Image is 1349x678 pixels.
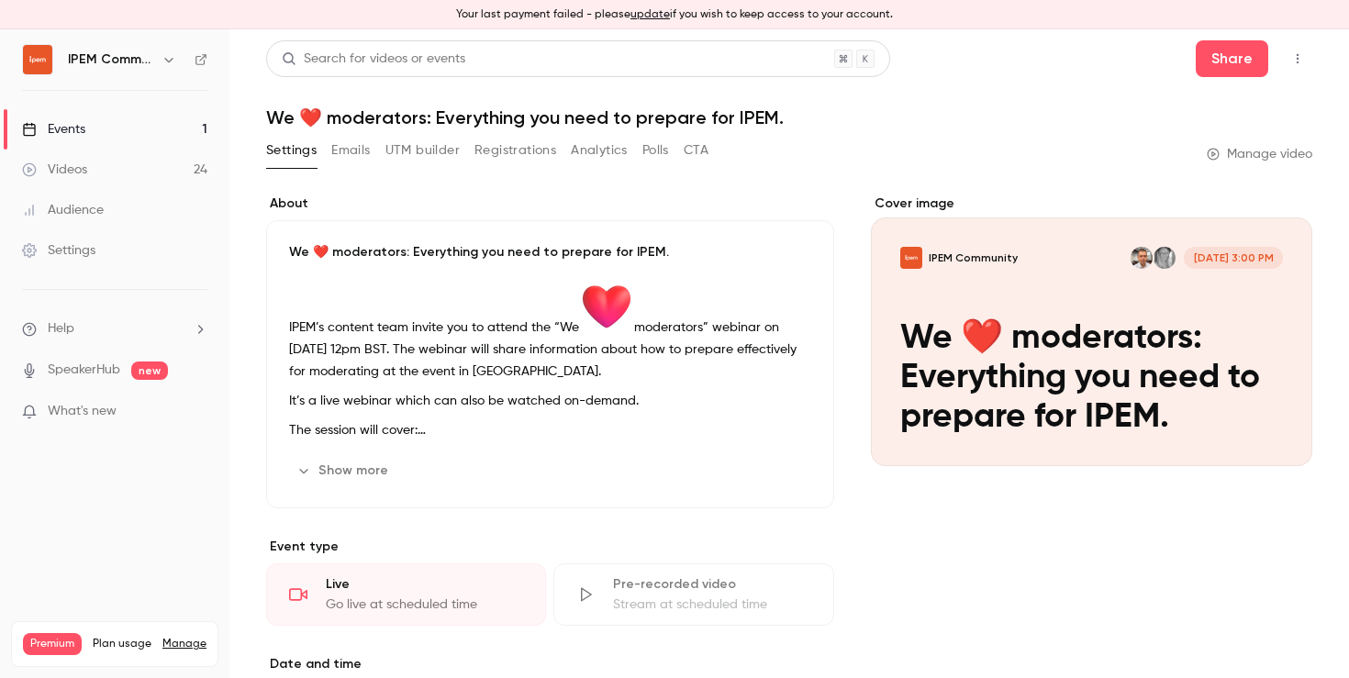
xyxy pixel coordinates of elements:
label: Cover image [871,195,1312,213]
span: Plan usage [93,637,151,651]
div: Stream at scheduled time [613,595,810,614]
button: Show more [289,456,399,485]
label: About [266,195,834,213]
section: Cover image [871,195,1312,466]
h6: IPEM Community [68,50,154,69]
button: update [630,6,670,23]
p: It’s a live webinar which can also be watched on-demand. [289,390,811,412]
div: Search for videos or events [282,50,465,69]
img: IPEM Community [23,45,52,74]
a: SpeakerHub [48,361,120,380]
div: Videos [22,161,87,179]
button: Emails [331,136,370,165]
a: Manage [162,637,206,651]
p: The session will cover: [289,419,811,441]
div: Settings [22,241,95,260]
button: Settings [266,136,317,165]
button: Polls [642,136,669,165]
div: Audience [22,201,104,219]
p: Your last payment failed - please if you wish to keep access to your account. [456,6,893,23]
label: Date and time [266,655,834,673]
button: Analytics [571,136,628,165]
div: Go live at scheduled time [326,595,523,614]
button: Share [1196,40,1268,77]
span: What's new [48,402,117,421]
div: Live [326,575,523,594]
div: Events [22,120,85,139]
span: Premium [23,633,82,655]
iframe: Noticeable Trigger [185,404,207,420]
h1: We ❤️ moderators: Everything you need to prepare for IPEM. [266,106,1312,128]
button: CTA [684,136,708,165]
p: Event type [266,538,834,556]
p: IPEM’s content team invite you to attend the “We moderators” webinar on [DATE] 12pm BST. The webi... [289,276,811,383]
div: Pre-recorded video [613,575,810,594]
a: Manage video [1207,145,1312,163]
img: ❤️ [579,276,634,331]
li: help-dropdown-opener [22,319,207,339]
span: new [131,361,168,380]
div: LiveGo live at scheduled time [266,563,546,626]
div: Pre-recorded videoStream at scheduled time [553,563,833,626]
button: Registrations [474,136,556,165]
span: Help [48,319,74,339]
p: We ❤️ moderators: Everything you need to prepare for IPEM. [289,243,811,261]
button: UTM builder [385,136,460,165]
